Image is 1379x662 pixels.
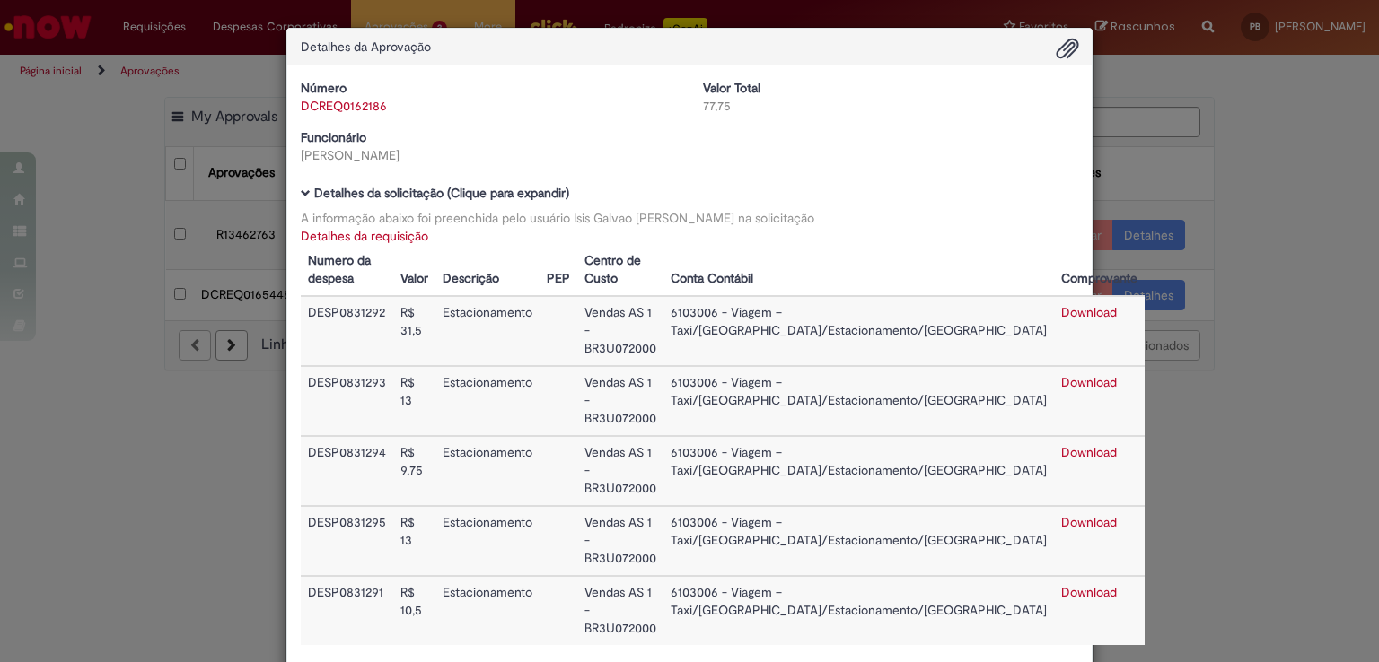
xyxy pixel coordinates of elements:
[301,209,1078,227] div: A informação abaixo foi preenchida pelo usuário Isis Galvao [PERSON_NAME] na solicitação
[393,366,435,436] td: R$ 13
[301,98,387,114] a: DCREQ0162186
[577,576,663,645] td: Vendas AS 1 - BR3U072000
[301,245,393,296] th: Numero da despesa
[1054,245,1145,296] th: Comprovante
[301,129,366,145] b: Funcionário
[1061,304,1117,320] a: Download
[301,39,431,55] span: Detalhes da Aprovação
[301,436,393,506] td: DESP0831294
[314,185,569,201] b: Detalhes da solicitação (Clique para expandir)
[435,366,540,436] td: Estacionamento
[435,245,540,296] th: Descrição
[393,436,435,506] td: R$ 9,75
[1061,514,1117,530] a: Download
[577,296,663,366] td: Vendas AS 1 - BR3U072000
[301,576,393,645] td: DESP0831291
[577,506,663,576] td: Vendas AS 1 - BR3U072000
[663,245,1054,296] th: Conta Contábil
[435,576,540,645] td: Estacionamento
[577,366,663,436] td: Vendas AS 1 - BR3U072000
[435,296,540,366] td: Estacionamento
[1061,444,1117,460] a: Download
[301,146,676,164] div: [PERSON_NAME]
[1061,374,1117,390] a: Download
[577,245,663,296] th: Centro de Custo
[301,506,393,576] td: DESP0831295
[703,97,1078,115] div: 77,75
[663,296,1054,366] td: 6103006 - Viagem – Taxi/[GEOGRAPHIC_DATA]/Estacionamento/[GEOGRAPHIC_DATA]
[663,506,1054,576] td: 6103006 - Viagem – Taxi/[GEOGRAPHIC_DATA]/Estacionamento/[GEOGRAPHIC_DATA]
[393,506,435,576] td: R$ 13
[393,576,435,645] td: R$ 10,5
[301,80,347,96] b: Número
[435,436,540,506] td: Estacionamento
[577,436,663,506] td: Vendas AS 1 - BR3U072000
[393,296,435,366] td: R$ 31,5
[435,506,540,576] td: Estacionamento
[393,245,435,296] th: Valor
[663,436,1054,506] td: 6103006 - Viagem – Taxi/[GEOGRAPHIC_DATA]/Estacionamento/[GEOGRAPHIC_DATA]
[1061,584,1117,600] a: Download
[540,245,577,296] th: PEP
[663,366,1054,436] td: 6103006 - Viagem – Taxi/[GEOGRAPHIC_DATA]/Estacionamento/[GEOGRAPHIC_DATA]
[663,576,1054,645] td: 6103006 - Viagem – Taxi/[GEOGRAPHIC_DATA]/Estacionamento/[GEOGRAPHIC_DATA]
[703,80,760,96] b: Valor Total
[301,296,393,366] td: DESP0831292
[301,228,428,244] a: Detalhes da requisição
[301,366,393,436] td: DESP0831293
[301,187,1078,200] h5: Detalhes da solicitação (Clique para expandir)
